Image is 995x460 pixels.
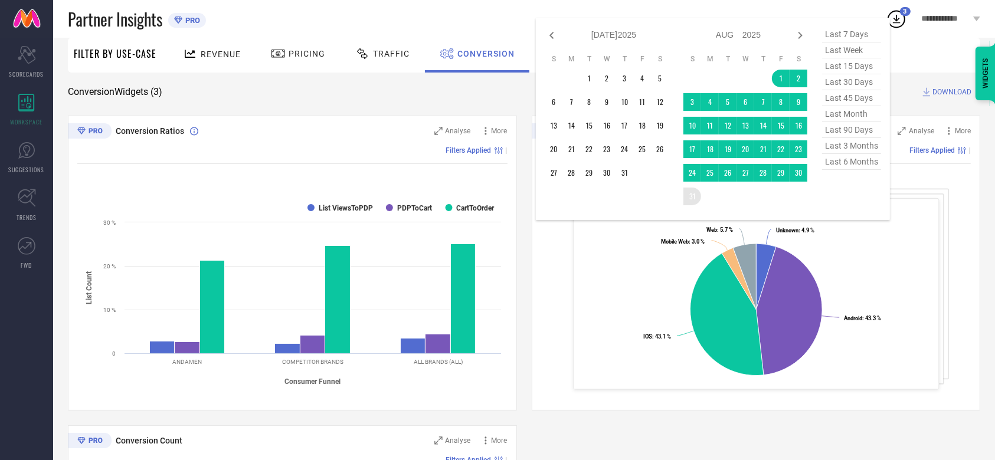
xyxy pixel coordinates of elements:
span: Filters Applied [909,146,955,155]
span: Conversion Ratios [116,126,184,136]
td: Tue Jul 22 2025 [580,140,598,158]
text: ANDAMEN [172,359,202,365]
text: : 3.0 % [661,238,705,245]
th: Monday [562,54,580,64]
td: Tue Aug 19 2025 [719,140,737,158]
td: Thu Aug 21 2025 [754,140,772,158]
div: Premium [68,433,112,451]
th: Sunday [545,54,562,64]
span: Conversion Count [116,436,182,445]
td: Sat Jul 26 2025 [651,140,669,158]
text: PDPToCart [397,204,432,212]
tspan: Web [706,226,716,233]
tspan: List Count [85,271,93,304]
th: Saturday [790,54,807,64]
text: : 5.7 % [706,226,732,233]
span: Conversion Widgets ( 3 ) [68,86,162,98]
div: Premium [532,123,575,141]
tspan: Android [844,315,862,321]
td: Fri Jul 18 2025 [633,117,651,134]
text: 20 % [103,263,116,270]
th: Wednesday [737,54,754,64]
th: Monday [701,54,719,64]
div: Premium [68,123,112,141]
div: Previous month [545,28,559,42]
span: | [506,146,508,155]
tspan: Consumer Funnel [285,377,341,386]
td: Thu Jul 03 2025 [616,70,633,87]
td: Sat Jul 05 2025 [651,70,669,87]
span: SUGGESTIONS [9,165,45,174]
th: Wednesday [598,54,616,64]
td: Thu Aug 07 2025 [754,93,772,111]
span: last month [822,106,881,122]
span: last 30 days [822,74,881,90]
span: last 6 months [822,154,881,170]
td: Thu Jul 31 2025 [616,164,633,182]
th: Friday [633,54,651,64]
span: last week [822,42,881,58]
td: Fri Aug 08 2025 [772,93,790,111]
td: Sun Aug 10 2025 [683,117,701,134]
svg: Zoom [898,127,906,135]
td: Fri Jul 25 2025 [633,140,651,158]
span: | [969,146,971,155]
td: Mon Aug 11 2025 [701,117,719,134]
th: Tuesday [580,54,598,64]
td: Mon Aug 25 2025 [701,164,719,182]
td: Fri Jul 11 2025 [633,93,651,111]
td: Wed Jul 23 2025 [598,140,616,158]
text: : 43.1 % [643,334,671,340]
span: Filters Applied [446,146,492,155]
text: : 4.9 % [776,227,814,234]
span: Filter By Use-Case [74,47,156,61]
td: Tue Jul 01 2025 [580,70,598,87]
span: Revenue [201,50,241,59]
text: ALL BRANDS (ALL) [414,359,463,365]
span: last 3 months [822,138,881,154]
span: More [492,127,508,135]
svg: Zoom [434,436,443,445]
span: Analyse [446,127,471,135]
text: : 43.3 % [844,315,881,321]
td: Mon Jul 14 2025 [562,117,580,134]
td: Wed Aug 20 2025 [737,140,754,158]
span: Pricing [289,49,325,58]
td: Thu Aug 14 2025 [754,117,772,134]
td: Wed Jul 16 2025 [598,117,616,134]
td: Sun Jul 27 2025 [545,164,562,182]
th: Sunday [683,54,701,64]
td: Sun Jul 20 2025 [545,140,562,158]
td: Sun Jul 06 2025 [545,93,562,111]
th: Thursday [754,54,772,64]
div: Open download list [886,8,907,29]
td: Thu Aug 28 2025 [754,164,772,182]
td: Mon Jul 28 2025 [562,164,580,182]
tspan: Mobile Web [661,238,689,245]
td: Fri Aug 29 2025 [772,164,790,182]
td: Sat Jul 12 2025 [651,93,669,111]
td: Tue Aug 12 2025 [719,117,737,134]
span: last 45 days [822,90,881,106]
span: More [955,127,971,135]
td: Sat Jul 19 2025 [651,117,669,134]
td: Fri Aug 15 2025 [772,117,790,134]
td: Wed Aug 13 2025 [737,117,754,134]
td: Sun Aug 31 2025 [683,188,701,205]
tspan: IOS [643,334,652,340]
span: Analyse [909,127,934,135]
td: Thu Jul 10 2025 [616,93,633,111]
text: COMPETITOR BRANDS [282,359,343,365]
span: last 15 days [822,58,881,74]
span: Traffic [373,49,410,58]
td: Tue Jul 15 2025 [580,117,598,134]
text: List ViewsToPDP [319,204,373,212]
span: last 7 days [822,27,881,42]
td: Sat Aug 02 2025 [790,70,807,87]
text: 10 % [103,307,116,313]
div: Next month [793,28,807,42]
text: 30 % [103,219,116,226]
td: Sat Aug 23 2025 [790,140,807,158]
td: Wed Jul 02 2025 [598,70,616,87]
td: Tue Jul 29 2025 [580,164,598,182]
